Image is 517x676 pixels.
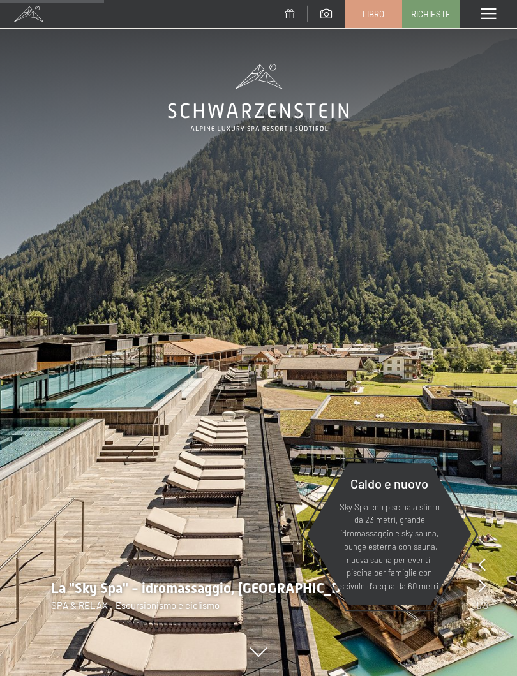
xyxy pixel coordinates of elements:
a: Libro [345,1,401,27]
a: Caldo e nuovo Sky Spa con piscina a sfioro da 23 metri, grande idromassaggio e sky sauna, lounge ... [306,462,472,606]
a: Richieste [403,1,459,27]
font: Sky Spa con piscina a sfioro da 23 metri, grande idromassaggio e sky sauna, lounge esterna con sa... [340,501,440,591]
font: Libro [363,9,384,19]
font: 1 [476,599,479,611]
font: SPA & RELAX - Escursionismo e ciclismo [51,599,220,611]
font: / [479,599,483,611]
font: 8 [483,599,488,611]
font: Richieste [411,9,451,19]
font: Consenso al marketing* [135,369,242,379]
font: Caldo e nuovo [350,475,428,490]
font: La "Sky Spa" - idromassaggio, [GEOGRAPHIC_DATA], piscine [51,580,421,596]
